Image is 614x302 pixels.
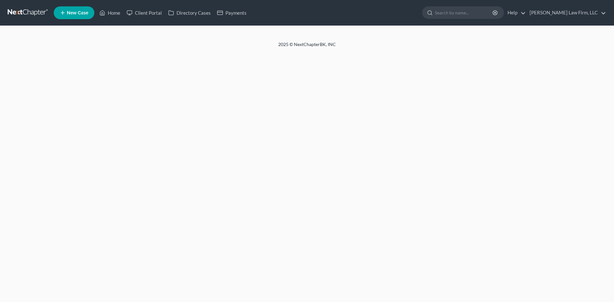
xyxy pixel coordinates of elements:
a: Client Portal [123,7,165,19]
a: Directory Cases [165,7,214,19]
span: New Case [67,11,88,15]
a: Home [96,7,123,19]
a: [PERSON_NAME] Law Firm, LLC [526,7,606,19]
input: Search by name... [435,7,493,19]
div: 2025 © NextChapterBK, INC [125,41,489,53]
a: Help [504,7,526,19]
a: Payments [214,7,250,19]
